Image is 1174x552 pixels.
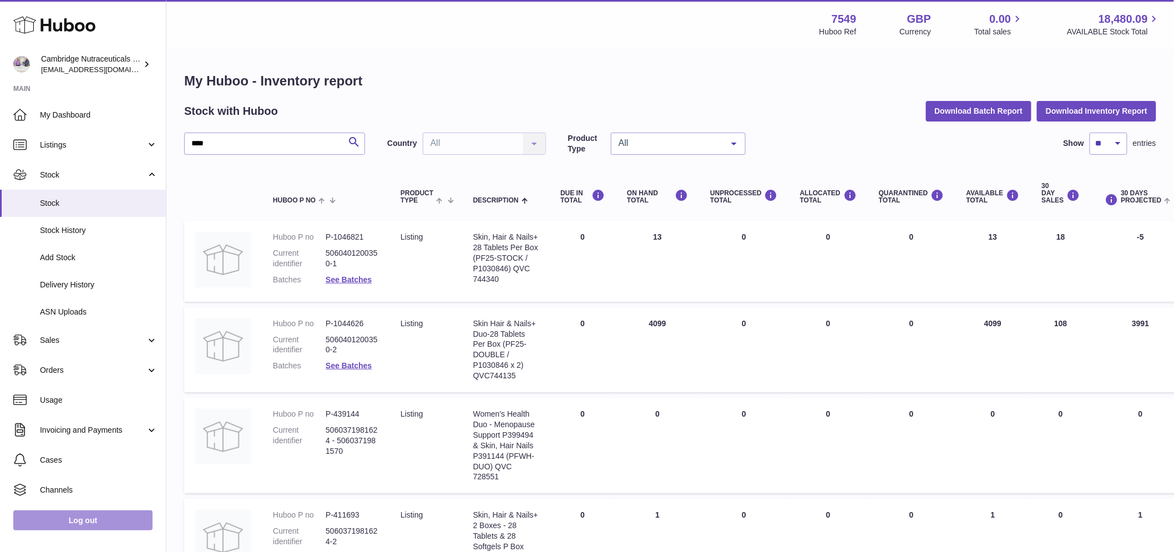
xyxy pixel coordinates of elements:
span: My Dashboard [40,110,158,120]
span: Delivery History [40,280,158,290]
td: 4099 [955,307,1031,392]
span: 18,480.09 [1099,12,1148,27]
span: All [616,138,723,149]
h1: My Huboo - Inventory report [184,72,1156,90]
span: 0 [909,319,914,328]
td: 0 [549,221,616,302]
span: Usage [40,395,158,406]
td: 0 [789,221,868,302]
img: product image [195,232,251,287]
label: Show [1064,138,1084,149]
span: listing [401,409,423,418]
dd: 5060371981624 - 5060371981570 [326,425,378,457]
td: 0 [955,398,1031,493]
div: Skin Hair & Nails+ Duo-28 Tablets Per Box (PF25-DOUBLE / P1030846 x 2) QVC744135 [473,318,539,381]
span: 30 DAYS PROJECTED [1121,190,1162,204]
span: Product Type [401,190,433,204]
td: 0 [789,398,868,493]
div: Women's Health Duo - Menopause Support P399494 & Skin, Hair Nails P391144 (PFWH-DUO) QVC 728551 [473,409,539,482]
td: 108 [1031,307,1091,392]
dd: P-411693 [326,510,378,520]
dd: P-1044626 [326,318,378,329]
div: UNPROCESSED Total [710,189,778,204]
dt: Huboo P no [273,510,326,520]
img: qvc@camnutra.com [13,56,30,73]
dd: 5060371981624-2 [326,526,378,547]
span: Add Stock [40,252,158,263]
td: 0 [699,221,789,302]
h2: Stock with Huboo [184,104,278,119]
div: QUARANTINED Total [879,189,944,204]
button: Download Inventory Report [1037,101,1156,121]
span: listing [401,232,423,241]
dt: Batches [273,361,326,371]
a: Log out [13,510,153,530]
div: ALLOCATED Total [800,189,857,204]
td: 0 [616,398,699,493]
span: AVAILABLE Stock Total [1067,27,1161,37]
span: Orders [40,365,146,376]
dd: 5060401200350-1 [326,248,378,269]
div: ON HAND Total [627,189,688,204]
span: Stock [40,198,158,209]
a: 18,480.09 AVAILABLE Stock Total [1067,12,1161,37]
dt: Current identifier [273,335,326,356]
span: Huboo P no [273,197,316,204]
div: Currency [900,27,932,37]
span: 0 [909,409,914,418]
img: product image [195,409,251,464]
a: See Batches [326,275,372,284]
dt: Current identifier [273,425,326,457]
label: Country [387,138,417,149]
td: 0 [549,307,616,392]
td: 18 [1031,221,1091,302]
span: Stock [40,170,146,180]
strong: GBP [907,12,931,27]
a: 0.00 Total sales [974,12,1024,37]
td: 0 [699,398,789,493]
a: See Batches [326,361,372,370]
div: Cambridge Nutraceuticals Ltd [41,54,141,75]
button: Download Batch Report [926,101,1032,121]
td: 0 [789,307,868,392]
dd: 5060401200350-2 [326,335,378,356]
td: 4099 [616,307,699,392]
td: 13 [955,221,1031,302]
span: entries [1133,138,1156,149]
div: Skin, Hair & Nails+ 28 Tablets Per Box (PF25-STOCK / P1030846) QVC 744340 [473,232,539,284]
span: 0 [909,510,914,519]
span: Invoicing and Payments [40,425,146,435]
td: 0 [549,398,616,493]
div: AVAILABLE Total [966,189,1020,204]
span: Description [473,197,519,204]
img: product image [195,318,251,374]
td: 13 [616,221,699,302]
div: 30 DAY SALES [1042,183,1080,205]
td: 0 [699,307,789,392]
td: 0 [1031,398,1091,493]
span: [EMAIL_ADDRESS][DOMAIN_NAME] [41,65,163,74]
dt: Huboo P no [273,318,326,329]
span: Total sales [974,27,1024,37]
span: 0 [909,232,914,241]
dd: P-439144 [326,409,378,419]
span: ASN Uploads [40,307,158,317]
label: Product Type [568,133,605,154]
strong: 7549 [832,12,857,27]
dt: Current identifier [273,248,326,269]
dt: Huboo P no [273,232,326,242]
span: Channels [40,485,158,495]
dd: P-1046821 [326,232,378,242]
dt: Current identifier [273,526,326,547]
span: listing [401,319,423,328]
div: DUE IN TOTAL [560,189,605,204]
span: Listings [40,140,146,150]
div: Huboo Ref [819,27,857,37]
span: listing [401,510,423,519]
span: Cases [40,455,158,465]
dt: Batches [273,275,326,285]
dt: Huboo P no [273,409,326,419]
span: Sales [40,335,146,346]
span: 0.00 [990,12,1011,27]
span: Stock History [40,225,158,236]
